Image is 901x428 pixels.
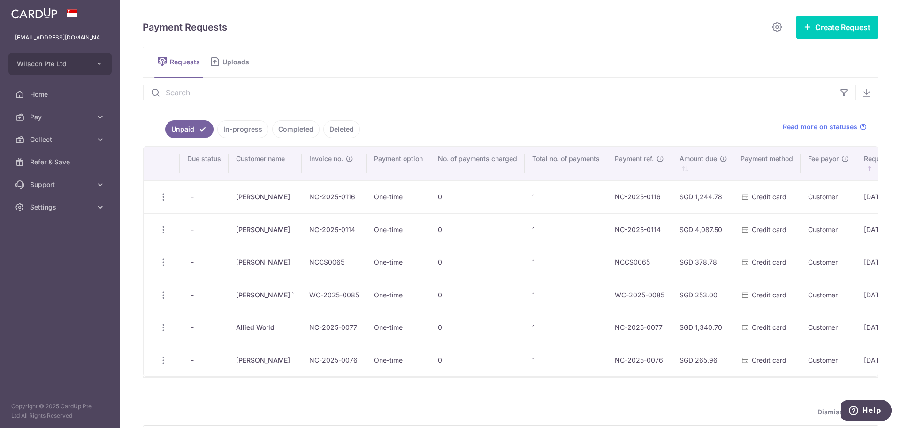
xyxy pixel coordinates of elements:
th: Payment ref. [607,147,672,180]
span: Customer [808,291,838,299]
span: Customer [808,356,838,364]
span: Payment option [374,154,423,163]
td: 0 [430,311,525,344]
td: [PERSON_NAME] [229,213,302,246]
a: Read more on statuses [783,122,867,132]
span: Total no. of payments [532,154,600,163]
span: Payment ref. [615,154,654,163]
td: NCCS0065 [302,246,367,279]
span: - [187,321,198,334]
td: One-time [367,311,430,344]
td: 1 [525,213,607,246]
span: Credit card [752,323,786,331]
td: 1 [525,279,607,311]
span: Credit card [752,193,786,201]
span: Dismiss guide [817,406,875,418]
span: No. of payments charged [438,154,517,163]
td: 1 [525,180,607,213]
p: [EMAIL_ADDRESS][DOMAIN_NAME] [15,33,105,42]
td: 0 [430,180,525,213]
td: SGD 1,340.70 [672,311,733,344]
td: SGD 253.00 [672,279,733,311]
th: Amount due : activate to sort column ascending [672,147,733,180]
td: One-time [367,344,430,377]
td: 0 [430,344,525,377]
td: [PERSON_NAME] [229,344,302,377]
span: - [187,354,198,367]
span: Customer [808,193,838,201]
td: Allied World [229,311,302,344]
span: Customer [808,323,838,331]
td: 1 [525,311,607,344]
span: - [187,288,198,302]
td: 1 [525,344,607,377]
span: Credit card [752,258,786,266]
span: Amount due [680,154,717,163]
td: NC-2025-0077 [302,311,367,344]
td: [PERSON_NAME] ` [229,279,302,311]
th: Total no. of payments [525,147,607,180]
a: Unpaid [165,120,214,138]
td: One-time [367,279,430,311]
td: SGD 378.78 [672,246,733,279]
a: In-progress [217,120,268,138]
td: NC-2025-0077 [607,311,672,344]
td: SGD 265.96 [672,344,733,377]
span: Customer [808,258,838,266]
td: One-time [367,246,430,279]
span: - [187,256,198,269]
td: [PERSON_NAME] [229,246,302,279]
h5: Payment Requests [143,20,227,35]
span: - [187,223,198,236]
iframe: Opens a widget where you can find more information [841,400,892,423]
span: Help [21,7,40,15]
th: Due status [180,147,229,180]
span: Read more on statuses [783,122,857,132]
th: Invoice no. [302,147,367,180]
td: 0 [430,279,525,311]
span: Requests [170,57,203,67]
button: Create Request [796,16,878,39]
a: Uploads [207,47,256,77]
td: SGD 1,244.78 [672,180,733,213]
span: Settings [30,202,92,212]
td: NC-2025-0116 [607,180,672,213]
span: - [187,190,198,203]
th: Payment method [733,147,801,180]
td: NC-2025-0114 [607,213,672,246]
span: Uploads [222,57,256,67]
td: NC-2025-0114 [302,213,367,246]
th: Payment option [367,147,430,180]
span: Credit card [752,226,786,233]
span: Collect [30,135,92,144]
td: NC-2025-0076 [607,344,672,377]
a: Deleted [323,120,360,138]
a: Requests [154,47,203,77]
span: Invoice no. [309,154,343,163]
td: NCCS0065 [607,246,672,279]
td: NC-2025-0076 [302,344,367,377]
th: Customer name [229,147,302,180]
img: CardUp [11,8,57,19]
td: 0 [430,246,525,279]
td: SGD 4,087.50 [672,213,733,246]
th: No. of payments charged [430,147,525,180]
input: Search [143,78,833,108]
a: Completed [272,120,320,138]
td: One-time [367,180,430,213]
span: Fee payor [808,154,839,163]
td: WC-2025-0085 [302,279,367,311]
td: 0 [430,213,525,246]
span: Home [30,90,92,99]
span: Customer [808,226,838,233]
span: Support [30,180,92,189]
td: One-time [367,213,430,246]
span: Refer & Save [30,157,92,167]
span: Credit card [752,291,786,299]
button: Wilscon Pte Ltd [8,53,112,75]
span: Wilscon Pte Ltd [17,59,86,69]
td: WC-2025-0085 [607,279,672,311]
span: Pay [30,112,92,122]
th: Fee payor [801,147,856,180]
